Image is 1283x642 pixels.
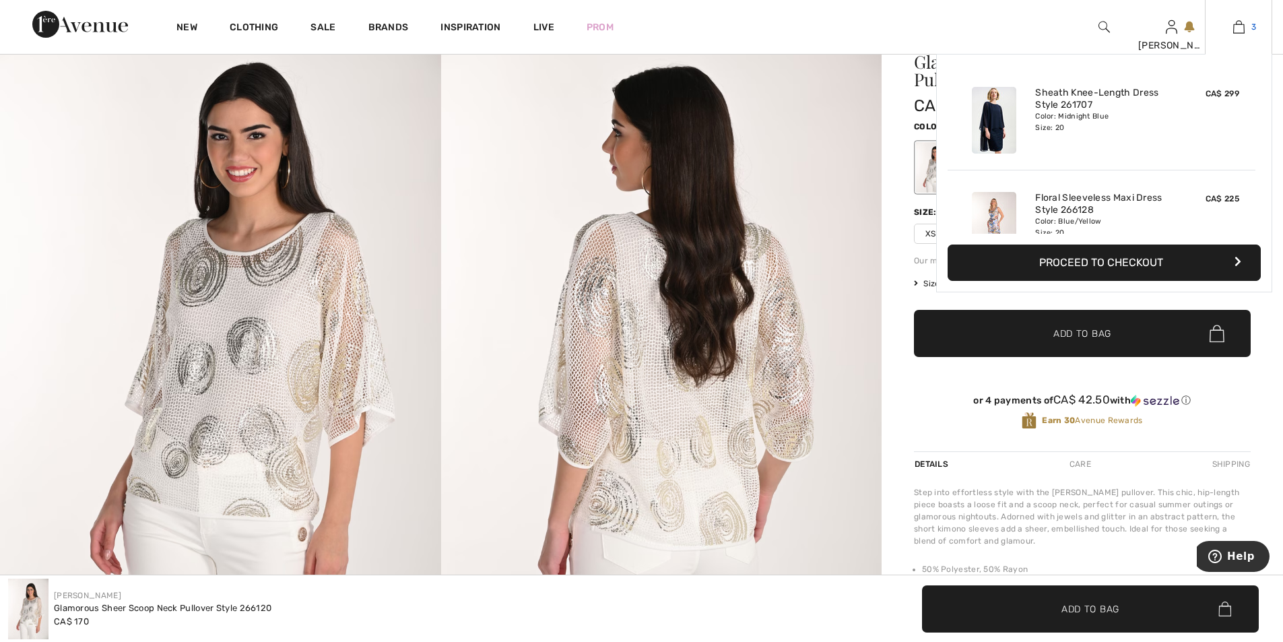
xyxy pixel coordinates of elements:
img: Bag.svg [1218,602,1231,616]
div: or 4 payments ofCA$ 42.50withSezzle Click to learn more about Sezzle [914,393,1251,412]
div: Glamorous Sheer Scoop Neck Pullover Style 266120 [54,602,271,615]
span: CA$ 170 [54,616,89,627]
div: Color: Midnight Blue Size: 20 [1035,111,1168,133]
strong: Earn 30 [1042,416,1075,425]
a: Live [533,20,554,34]
span: Avenue Rewards [1042,414,1142,426]
span: 3 [1251,21,1256,33]
img: Sheath Knee-Length Dress Style 261707 [972,87,1016,154]
button: Add to Bag [914,310,1251,357]
a: Brands [368,22,409,36]
div: [PERSON_NAME] [1138,38,1204,53]
li: 50% Polyester, 50% Rayon [922,563,1251,575]
img: Bag.svg [1210,325,1224,342]
iframe: Opens a widget where you can find more information [1197,541,1270,575]
img: Sezzle [1131,395,1179,407]
img: My Bag [1233,19,1245,35]
button: Add to Bag [922,585,1259,633]
span: CA$ 299 [1206,89,1239,98]
h1: Glamorous Sheer Scoop Neck Pullover Style 266120 [914,53,1195,88]
div: Color: Blue/Yellow Size: 20 [1035,216,1168,238]
span: XS [914,224,948,244]
img: Avenue Rewards [1022,412,1037,430]
span: Color: [914,122,946,131]
span: CA$ 42.50 [1053,393,1110,406]
a: 3 [1206,19,1272,35]
span: CA$ 225 [1206,194,1239,203]
div: Shipping [1209,452,1251,476]
span: Inspiration [440,22,500,36]
span: CA$ 170 [914,96,976,115]
div: Size: [914,206,940,218]
span: Add to Bag [1061,602,1119,616]
a: Sheath Knee-Length Dress Style 261707 [1035,87,1168,111]
a: Sale [310,22,335,36]
img: Floral Sleeveless Maxi Dress Style 266128 [972,192,1016,259]
span: Add to Bag [1053,327,1111,341]
div: Off white/gold [916,142,951,193]
span: Size Guide [914,278,964,290]
div: Our model is 5'9"/175 cm and wears a size 6. [914,255,1251,267]
a: New [176,22,197,36]
div: or 4 payments of with [914,393,1251,407]
img: My Info [1166,19,1177,35]
div: Care [1058,452,1103,476]
div: Details [914,452,952,476]
a: Clothing [230,22,278,36]
img: Glamorous Sheer Scoop Neck Pullover Style 266120 [8,579,48,639]
a: Floral Sleeveless Maxi Dress Style 266128 [1035,192,1168,216]
a: Prom [587,20,614,34]
img: search the website [1098,19,1110,35]
div: Step into effortless style with the [PERSON_NAME] pullover. This chic, hip-length piece boasts a ... [914,486,1251,547]
img: 1ère Avenue [32,11,128,38]
a: Sign In [1166,20,1177,33]
button: Proceed to Checkout [948,245,1261,281]
a: [PERSON_NAME] [54,591,121,600]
